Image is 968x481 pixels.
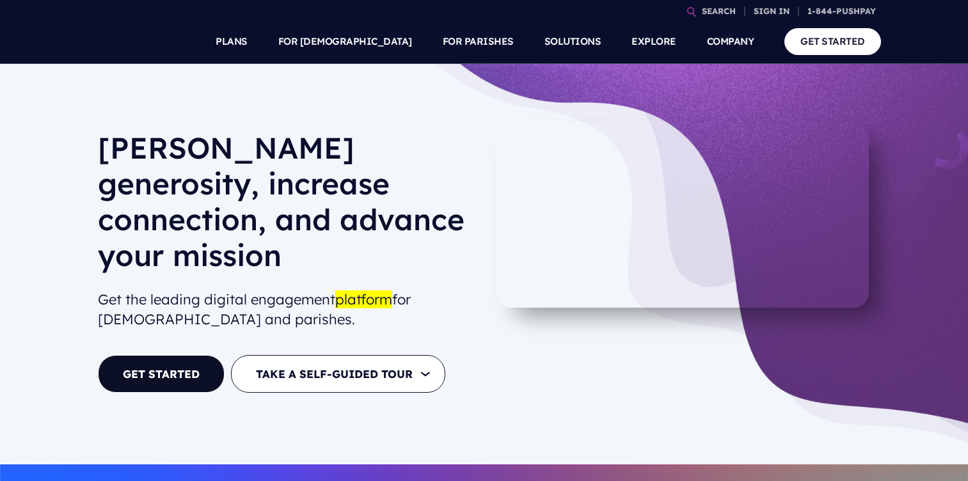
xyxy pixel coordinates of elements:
[335,290,392,308] mark: platform
[278,19,412,64] a: FOR [DEMOGRAPHIC_DATA]
[98,355,225,393] a: GET STARTED
[784,28,881,54] a: GET STARTED
[231,355,445,393] button: TAKE A SELF-GUIDED TOUR
[98,285,474,335] h2: Get the leading digital engagement for [DEMOGRAPHIC_DATA] and parishes.
[631,19,676,64] a: EXPLORE
[707,19,754,64] a: COMPANY
[98,130,474,283] h1: [PERSON_NAME] generosity, increase connection, and advance your mission
[443,19,514,64] a: FOR PARISHES
[544,19,601,64] a: SOLUTIONS
[216,19,248,64] a: PLANS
